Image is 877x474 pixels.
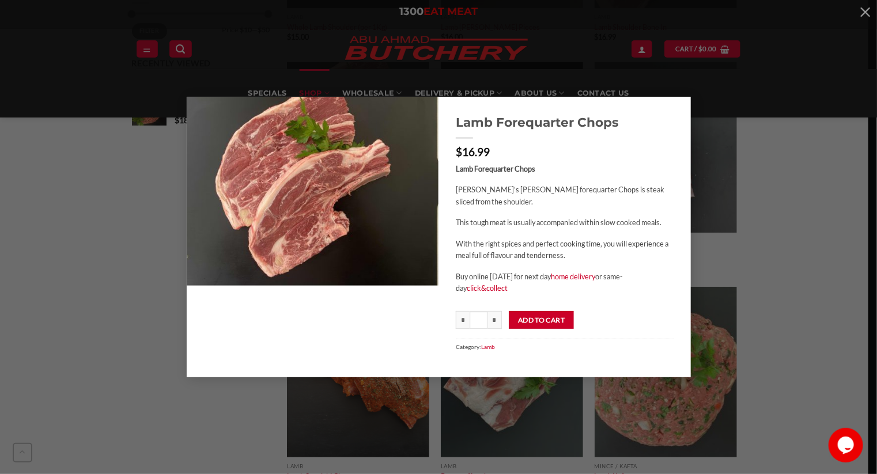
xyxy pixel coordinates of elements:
input: Reduce quantity of Lamb Forequarter Chops [456,311,470,329]
span: Category: [456,339,674,354]
p: This tough meat is usually accompanied within slow cooked meals. [456,217,674,228]
a: click&collect [467,283,508,293]
strong: Lamb Forequarter Chops [456,164,535,173]
img: Lamb-forequarter-Chops-abu-ahmad-butchery-punchbowl [187,97,439,286]
a: home delivery [551,272,595,281]
span: $ [456,145,462,158]
input: Product quantity [470,311,488,329]
a: Lamb Forequarter Chops [456,114,674,130]
bdi: 16.99 [456,145,490,158]
p: With the right spices and perfect cooking time, you will experience a meal full of flavour and te... [456,238,674,261]
a: Lamb [481,343,495,350]
input: Increase quantity of Lamb Forequarter Chops [488,311,502,329]
iframe: chat widget [829,428,865,462]
p: Buy online [DATE] for next day or same-day [456,271,674,294]
p: [PERSON_NAME]’s [PERSON_NAME] forequarter Chops is steak sliced from the shoulder. [456,184,674,207]
button: Add to cart [509,311,574,329]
